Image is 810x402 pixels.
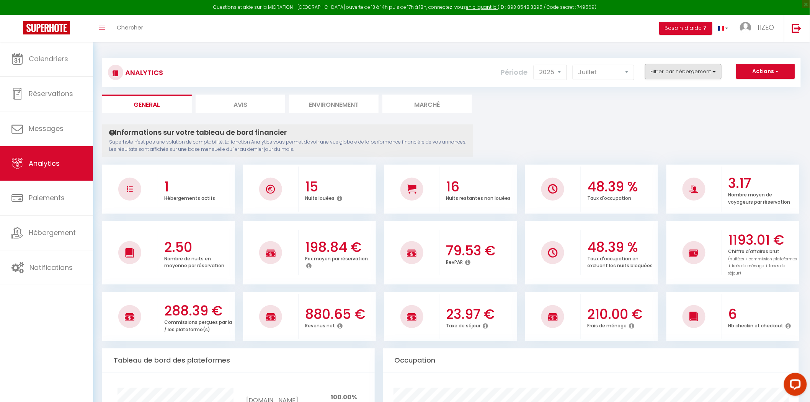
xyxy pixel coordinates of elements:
p: Revenus net [305,321,335,329]
span: Réservations [29,89,73,98]
h4: Informations sur votre tableau de bord financier [109,128,466,137]
h3: 48.39 % [587,179,656,195]
img: ... [740,22,751,33]
span: Chercher [117,23,143,31]
p: Hébergements actifs [164,193,215,201]
iframe: LiveChat chat widget [778,370,810,402]
span: 100.00% [331,393,357,402]
a: Chercher [111,15,149,42]
span: Calendriers [29,54,68,64]
label: Période [501,64,528,81]
img: logout [792,23,802,33]
h3: 2.50 [164,239,233,255]
li: General [102,95,192,113]
img: NO IMAGE [127,186,133,192]
h3: 880.65 € [305,306,374,322]
li: Marché [382,95,472,113]
p: Nuits restantes non louées [446,193,511,201]
h3: 198.84 € [305,239,374,255]
div: Occupation [383,348,799,373]
h3: 6 [728,306,797,322]
button: Actions [736,64,795,79]
h3: 15 [305,179,374,195]
h3: 1 [164,179,233,195]
p: Frais de ménage [587,321,627,329]
h3: 210.00 € [587,306,656,322]
img: NO IMAGE [548,248,558,258]
p: Nuits louées [305,193,335,201]
h3: 1193.01 € [728,232,797,248]
h3: 79.53 € [446,243,515,259]
div: Tableau de bord des plateformes [102,348,375,373]
p: Nombre de nuits en moyenne par réservation [164,254,224,269]
p: Superhote n'est pas une solution de comptabilité. La fonction Analytics vous permet d'avoir une v... [109,139,466,153]
li: Environnement [289,95,379,113]
span: Messages [29,124,64,133]
h3: 48.39 % [587,239,656,255]
p: RevPAR [446,257,463,265]
button: Filtrer par hébergement [645,64,722,79]
h3: Analytics [123,64,163,81]
a: ... TIZEO [734,15,784,42]
img: Super Booking [23,21,70,34]
p: Taxe de séjour [446,321,481,329]
a: en cliquant ici [466,4,498,10]
p: Taux d'occupation en excluant les nuits bloquées [587,254,653,269]
p: Taux d'occupation [587,193,631,201]
span: Hébergement [29,228,76,237]
h3: 16 [446,179,515,195]
p: Nb checkin et checkout [728,321,784,329]
p: Commissions perçues par la / les plateforme(s) [164,317,232,333]
button: Besoin d'aide ? [659,22,712,35]
img: NO IMAGE [689,248,699,258]
p: Chiffre d'affaires brut [728,247,797,276]
span: Analytics [29,159,60,168]
span: (nuitées + commission plateformes + frais de ménage + taxes de séjour) [728,256,797,276]
h3: 288.39 € [164,303,233,319]
p: Nombre moyen de voyageurs par réservation [728,190,790,205]
h3: 3.17 [728,175,797,191]
h3: 23.97 € [446,306,515,322]
li: Avis [196,95,285,113]
span: Notifications [29,263,73,272]
span: Paiements [29,193,65,203]
p: Prix moyen par réservation [305,254,368,262]
span: TIZEO [756,23,774,32]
